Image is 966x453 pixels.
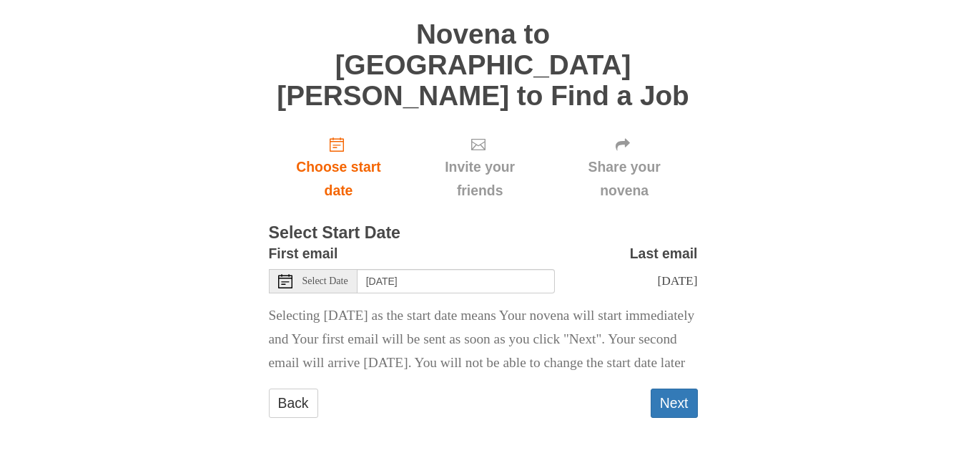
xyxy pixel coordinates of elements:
[283,155,395,203] span: Choose start date
[423,155,536,203] span: Invite your friends
[657,273,697,288] span: [DATE]
[269,304,698,375] p: Selecting [DATE] as the start date means Your novena will start immediately and Your first email ...
[358,269,555,293] input: Use the arrow keys to pick a date
[302,276,348,286] span: Select Date
[630,242,698,266] label: Last email
[269,19,698,111] h1: Novena to [GEOGRAPHIC_DATA][PERSON_NAME] to Find a Job
[269,242,338,266] label: First email
[566,155,684,203] span: Share your novena
[269,224,698,243] h3: Select Start Date
[408,125,551,210] div: Click "Next" to confirm your start date first.
[269,125,409,210] a: Choose start date
[269,389,318,418] a: Back
[651,389,698,418] button: Next
[551,125,698,210] div: Click "Next" to confirm your start date first.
